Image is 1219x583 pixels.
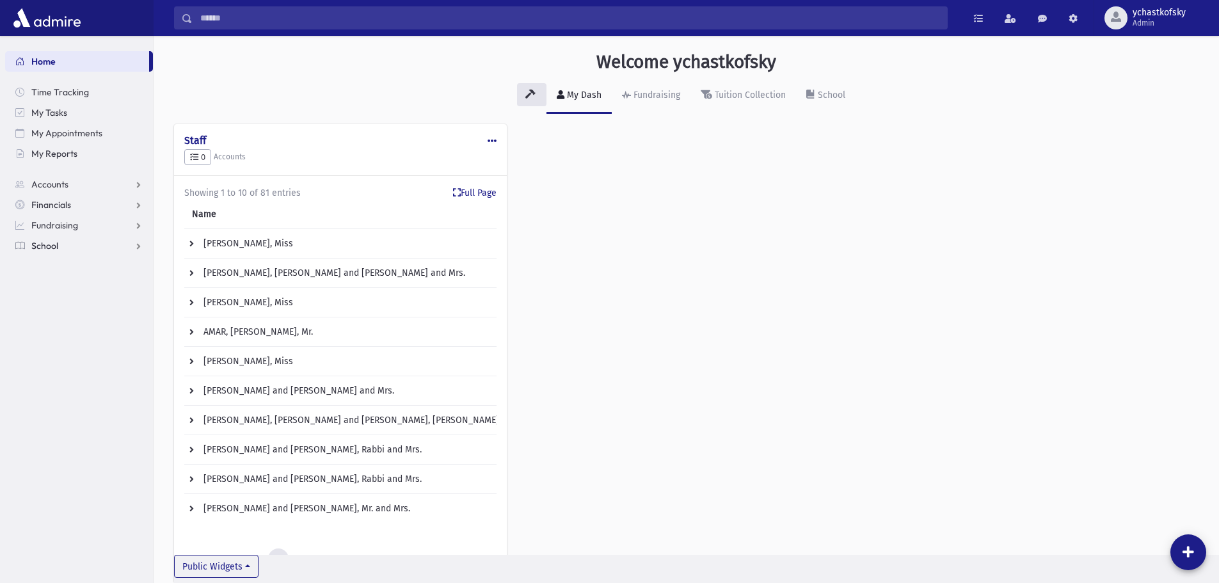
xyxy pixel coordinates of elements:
a: My Dash [546,78,612,114]
a: School [5,236,153,256]
a: My Appointments [5,123,153,143]
button: 0 [184,149,211,166]
td: [PERSON_NAME] and [PERSON_NAME] and Mrs. [184,376,544,406]
span: Home [31,56,56,67]
span: ychastkofsky [1133,8,1186,18]
div: Showing 1 to 10 of 81 entries [184,186,497,200]
a: Fundraising [5,215,153,236]
a: Tuition Collection [690,78,796,114]
td: [PERSON_NAME], [PERSON_NAME] and [PERSON_NAME], [PERSON_NAME] and Mrs. [184,406,544,435]
td: [PERSON_NAME], Miss [184,229,544,259]
input: Search [193,6,947,29]
span: School [31,240,58,252]
th: Name [184,200,544,229]
span: My Tasks [31,107,67,118]
span: Financials [31,199,71,211]
a: 3 [308,548,330,571]
a: My Reports [5,143,153,164]
span: My Appointments [31,127,102,139]
a: Fundraising [612,78,690,114]
a: Accounts [5,174,153,195]
span: 0 [190,152,205,162]
span: Fundraising [31,220,78,231]
div: My Dash [564,90,602,100]
h5: Accounts [184,149,497,166]
td: [PERSON_NAME], [PERSON_NAME] and [PERSON_NAME] and Mrs. [184,259,544,288]
a: School [796,78,856,114]
td: [PERSON_NAME] and [PERSON_NAME], Rabbi and Mrs. [184,435,544,465]
span: Time Tracking [31,86,89,98]
td: AMAR, [PERSON_NAME], Mr. [184,317,544,347]
div: Tuition Collection [712,90,786,100]
div: Fundraising [631,90,680,100]
span: Admin [1133,18,1186,28]
a: 5 [349,548,370,571]
a: Home [5,51,149,72]
a: Full Page [453,186,497,200]
button: Public Widgets [174,555,259,578]
a: Financials [5,195,153,215]
a: My Tasks [5,102,153,123]
span: Accounts [31,179,68,190]
a: Time Tracking [5,82,153,102]
img: AdmirePro [10,5,84,31]
a: 2 [288,548,309,571]
h3: Welcome ychastkofsky [596,51,776,73]
td: [PERSON_NAME] and [PERSON_NAME], Rabbi and Mrs. [184,465,544,494]
a: 4 [329,548,350,571]
h4: Staff [184,134,497,147]
span: My Reports [31,148,77,159]
div: School [815,90,845,100]
td: [PERSON_NAME], Miss [184,347,544,376]
td: [PERSON_NAME] and [PERSON_NAME], Mr. and Mrs. [184,494,544,523]
a: 1 [268,548,289,571]
td: [PERSON_NAME], Miss [184,288,544,317]
a: 9 [392,548,413,571]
